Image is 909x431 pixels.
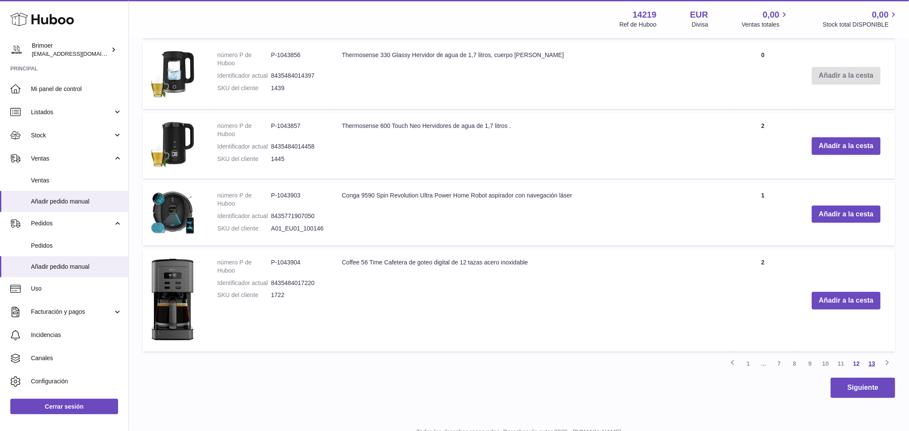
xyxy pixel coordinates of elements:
span: [EMAIL_ADDRESS][DOMAIN_NAME] [32,50,126,57]
a: 8 [787,356,802,371]
td: 2 [729,113,797,179]
span: Pedidos [31,242,122,250]
span: Añadir pedido manual [31,263,122,271]
dt: Identificador actual [217,72,271,80]
div: Divisa [692,21,708,29]
span: Mi panel de control [31,85,122,93]
td: 1 [729,183,797,246]
dd: 1722 [271,291,325,299]
dd: P-1043857 [271,122,325,138]
dd: 8435771907050 [271,212,325,220]
strong: EUR [690,9,708,21]
span: Canales [31,354,122,362]
span: Facturación y pagos [31,308,113,316]
dt: número P de Huboo [217,258,271,275]
dd: P-1043904 [271,258,325,275]
a: 0,00 Ventas totales [742,9,790,29]
td: 2 [729,250,797,352]
span: 0,00 [763,9,780,21]
span: Incidencias [31,331,122,339]
button: Añadir a la cesta [812,137,880,155]
span: 0,00 [872,9,889,21]
a: 10 [818,356,833,371]
a: 12 [849,356,864,371]
span: ... [756,356,772,371]
td: Thermosense 330 Glassy Hervidor de agua de 1,7 litros, cuerpo [PERSON_NAME] [333,42,729,109]
dd: P-1043903 [271,191,325,208]
dt: número P de Huboo [217,51,271,67]
dt: SKU del cliente [217,84,271,92]
a: 7 [772,356,787,371]
td: Conga 9590 Spin Revolution Ultra Power Home Robot aspirador con navegación láser [333,183,729,246]
dt: SKU del cliente [217,291,271,299]
dt: número P de Huboo [217,191,271,208]
div: Ref de Huboo [619,21,656,29]
td: Coffee 56 Time Cafetera de goteo digital de 12 tazas acero inoxidable [333,250,729,352]
button: Añadir a la cesta [812,292,880,310]
dt: Identificador actual [217,279,271,287]
span: Ventas [31,155,113,163]
img: Coffee 56 Time Cafetera de goteo digital de 12 tazas acero inoxidable [151,258,194,341]
button: Añadir a la cesta [812,206,880,223]
dd: 1445 [271,155,325,163]
a: 11 [833,356,849,371]
img: Conga 9590 Spin Revolution Ultra Power Home Robot aspirador con navegación láser [151,191,194,234]
a: Cerrar sesión [10,399,118,414]
span: Uso [31,285,122,293]
dt: número P de Huboo [217,122,271,138]
img: Thermosense 600 Touch Neo Hervidores de agua de 1,7 litros . [151,122,194,168]
dd: 8435484017220 [271,279,325,287]
button: Siguiente [831,378,895,398]
dt: Identificador actual [217,212,271,220]
span: Stock total DISPONIBLE [823,21,899,29]
dd: 8435484014458 [271,143,325,151]
strong: 14219 [633,9,657,21]
dt: Identificador actual [217,143,271,151]
dt: SKU del cliente [217,225,271,233]
dd: 8435484014397 [271,72,325,80]
dt: SKU del cliente [217,155,271,163]
span: Ventas totales [742,21,790,29]
a: 1 [741,356,756,371]
span: Configuración [31,377,122,385]
span: Listados [31,108,113,116]
span: Ventas [31,176,122,185]
a: 9 [802,356,818,371]
td: Thermosense 600 Touch Neo Hervidores de agua de 1,7 litros . [333,113,729,179]
span: Stock [31,131,113,140]
td: 0 [729,42,797,109]
img: Thermosense 330 Glassy Hervidor de agua de 1,7 litros, cuerpo de vidrio [151,51,194,98]
a: 0,00 Stock total DISPONIBLE [823,9,899,29]
a: 13 [864,356,880,371]
img: oroses@renuevo.es [10,43,23,56]
span: Añadir pedido manual [31,197,122,206]
dd: A01_EU01_100146 [271,225,325,233]
span: Pedidos [31,219,113,228]
div: Brimoer [32,42,109,58]
dd: 1439 [271,84,325,92]
dd: P-1043856 [271,51,325,67]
